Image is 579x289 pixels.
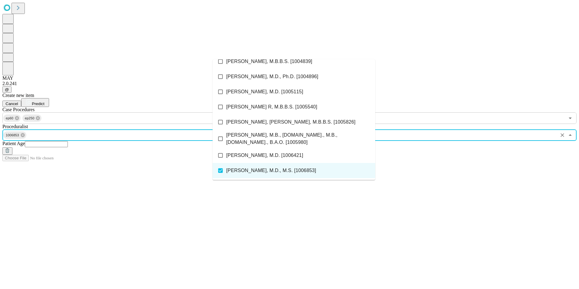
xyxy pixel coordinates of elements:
div: 2.0.241 [2,81,577,86]
span: [PERSON_NAME], M.D. [1005115] [226,88,303,95]
div: MAY [2,75,577,81]
span: [PERSON_NAME] R, M.B.B.S. [1005540] [226,103,317,111]
button: Clear [558,131,567,139]
span: [PERSON_NAME], [PERSON_NAME], M.B.B.S. [1005826] [226,118,356,126]
span: ep250 [22,115,37,122]
span: [PERSON_NAME], M.D., M.S. [1006853] [226,167,316,174]
span: Create new item [2,93,34,98]
button: Open [566,114,574,122]
div: ep60 [3,115,21,122]
span: ep60 [3,115,16,122]
div: ep250 [22,115,41,122]
div: 1006853 [3,131,26,139]
button: Close [566,131,574,139]
button: Cancel [2,101,21,107]
span: Scheduled Procedure [2,107,35,112]
span: Patient Age [2,141,25,146]
button: @ [2,86,12,93]
span: Proceduralist [2,124,28,129]
span: [PERSON_NAME], M.D. [1006421] [226,152,303,159]
span: [PERSON_NAME], M.B., [DOMAIN_NAME]., M.B., [DOMAIN_NAME]., B.A.O. [1005980] [226,131,370,146]
span: 1006853 [3,132,22,139]
span: [PERSON_NAME], M.B.B.S. [1004839] [226,58,312,65]
span: Cancel [5,101,18,106]
span: Predict [32,101,44,106]
button: Predict [21,98,49,107]
span: @ [5,87,9,92]
span: [PERSON_NAME], M.D., Ph.D. [1004896] [226,73,318,80]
